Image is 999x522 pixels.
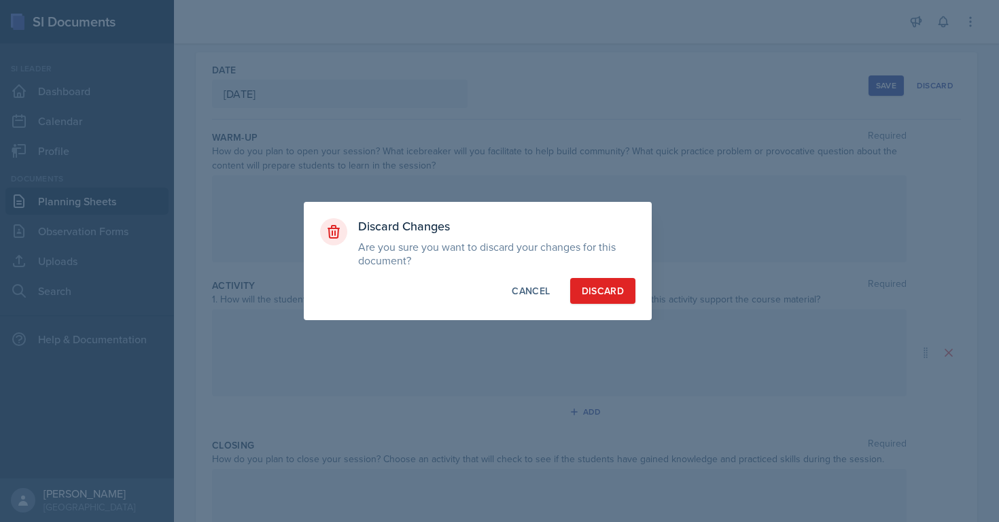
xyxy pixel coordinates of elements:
h3: Discard Changes [358,218,635,234]
button: Discard [570,278,635,304]
button: Cancel [500,278,561,304]
div: Cancel [512,284,550,298]
div: Discard [582,284,624,298]
p: Are you sure you want to discard your changes for this document? [358,240,635,267]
